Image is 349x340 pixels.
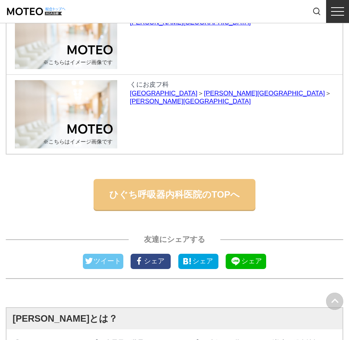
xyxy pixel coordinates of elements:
[15,1,117,69] img: NO IMAGE
[230,255,241,267] img: icon-snsLine.svg
[183,258,191,265] img: icon-bi.svg
[68,44,113,56] img: MOTEO
[43,139,113,145] span: ※こちらはイメージ画像です
[15,80,117,148] img: NO IMAGE
[204,90,325,97] a: [PERSON_NAME][GEOGRAPHIC_DATA]
[204,89,331,98] li: ＞
[13,314,336,323] h2: [PERSON_NAME]とは？
[131,254,171,269] a: シェア
[130,90,197,97] a: [GEOGRAPHIC_DATA]
[226,254,266,269] a: シェア
[129,235,220,243] span: 友達にシェアする
[45,7,66,11] img: logo
[130,98,251,105] a: [PERSON_NAME][GEOGRAPHIC_DATA]
[313,8,320,15] img: 検索
[6,8,63,15] img: MOTEO AGA
[130,81,169,88] a: くにお皮フ科
[326,293,343,310] img: PAGE UP
[130,89,204,98] li: ＞
[83,254,123,269] a: ツイート
[94,179,255,210] a: ひぐち呼吸器内科医院のTOPへ
[43,59,113,66] span: ※こちらはイメージ画像です
[68,123,113,135] img: MOTEO
[178,254,219,269] a: シェア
